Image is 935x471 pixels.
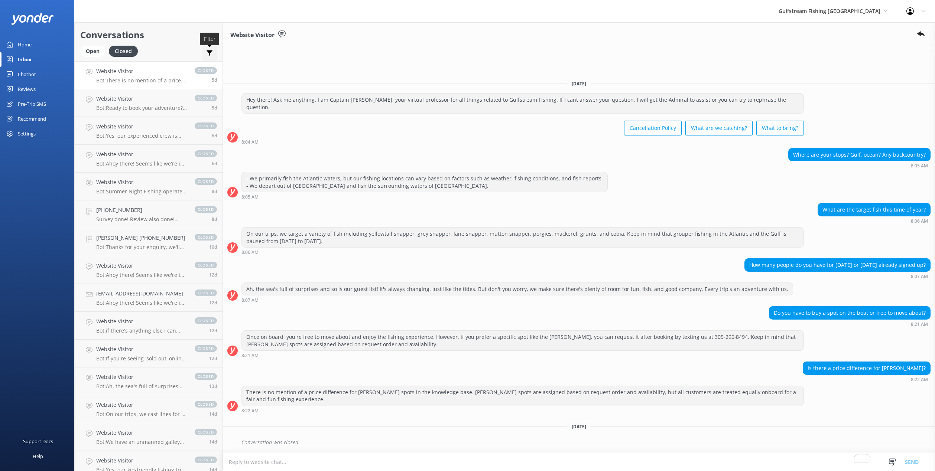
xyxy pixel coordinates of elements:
span: closed [195,206,217,213]
h4: Website Visitor [96,150,187,158]
span: closed [195,234,217,241]
div: Open [80,46,105,57]
a: Website VisitorBot:if there's anything else I can help with, please let me know!closed12d [75,312,223,340]
h4: Website Visitor [96,401,187,409]
h4: [PHONE_NUMBER] [96,206,187,214]
img: yonder-white-logo.png [11,13,54,25]
span: closed [195,457,217,463]
p: Bot: Ready to book your adventure? You can book your trip online at [URL][DOMAIN_NAME]. If you ne... [96,105,187,111]
strong: 8:07 AM [911,274,928,279]
span: Gulfstream Fishing [GEOGRAPHIC_DATA] [779,7,880,14]
strong: 8:05 AM [911,164,928,168]
p: Bot: Yes, our experienced crew is here to help. They'll bait your hooks, show you techniques, and... [96,133,187,139]
div: Recommend [18,111,46,126]
div: Conversation was closed. [241,436,931,449]
a: Website VisitorBot:Summer Night Fishing operates on Wednesdays, Fridays, and Saturdays, not Sunda... [75,173,223,200]
span: closed [195,429,217,435]
a: Website VisitorBot:Ahoy there! Seems like we're in the Bermuda Triangle of confusion! Can you giv... [75,145,223,173]
a: Website VisitorBot:If you're seeing 'sold out' online, it could mean we're fully booked for that ... [75,340,223,367]
div: Aug 20 2025 09:07am (UTC -05:00) America/Cancun [241,297,793,302]
h2: Conversations [80,28,217,42]
p: Survey done! Review also done! Could you send me the pictures that were taken of my boys on the t... [96,216,187,223]
div: Aug 20 2025 09:04am (UTC -05:00) America/Cancun [241,139,804,144]
span: Aug 20 2025 09:22am (UTC -05:00) America/Cancun [212,77,217,83]
div: Pre-Trip SMS [18,97,46,111]
span: closed [195,178,217,185]
div: On our trips, we target a variety of fish including yellowtail snapper, grey snapper, lane snappe... [242,228,803,247]
h4: Website Visitor [96,345,187,353]
h3: Website Visitor [230,30,275,40]
span: Aug 12 2025 07:34pm (UTC -05:00) America/Cancun [209,355,217,362]
div: Aug 20 2025 09:21am (UTC -05:00) America/Cancun [769,321,931,327]
div: Inbox [18,52,32,67]
div: Aug 20 2025 09:06am (UTC -05:00) America/Cancun [241,249,804,255]
div: 2025-08-25T07:12:57.616 [227,436,931,449]
a: [PERSON_NAME] [PHONE_NUMBER]Bot:Thanks for your enquiry, we'll get back to you as soon as we can ... [75,228,223,256]
div: Aug 20 2025 09:22am (UTC -05:00) America/Cancun [803,377,931,382]
h4: Website Visitor [96,95,187,103]
a: Website VisitorBot:Ah, the sea's full of surprises and so is our guest list! It's always changing... [75,367,223,395]
button: What are we catching? [685,121,753,135]
div: Support Docs [23,434,53,449]
span: closed [195,67,217,74]
div: How many people do you have for [DATE] or [DATE] already signed up? [745,259,930,271]
p: Bot: Ahoy there! Seems like we're in the Bermuda Triangle of confusion! Can you give us a simpler... [96,272,187,278]
div: Aug 20 2025 09:21am (UTC -05:00) America/Cancun [241,353,804,358]
span: Aug 12 2025 09:14pm (UTC -05:00) America/Cancun [209,327,217,334]
h4: Website Visitor [96,122,187,131]
span: Aug 20 2025 04:48am (UTC -05:00) America/Cancun [212,105,217,111]
p: Bot: Thanks for your enquiry, we'll get back to you as soon as we can during opening hours. [96,244,187,251]
strong: 8:06 AM [911,219,928,223]
span: Aug 11 2025 03:51pm (UTC -05:00) America/Cancun [209,439,217,445]
a: Website VisitorBot:Ahoy there! Seems like we're in the Bermuda Triangle of confusion! Can you giv... [75,256,223,284]
div: Aug 20 2025 09:06am (UTC -05:00) America/Cancun [818,218,931,223]
span: closed [195,150,217,157]
h4: Website Visitor [96,457,187,465]
span: closed [195,317,217,324]
div: Hey there! Ask me anything. I am Captain [PERSON_NAME], your virtual professor for all things rel... [242,94,803,113]
span: closed [195,401,217,408]
span: Aug 18 2025 09:13pm (UTC -05:00) America/Cancun [212,133,217,139]
h4: Website Visitor [96,317,187,326]
a: Closed [109,47,142,55]
a: Website VisitorBot:Ready to book your adventure? You can book your trip online at [URL][DOMAIN_NA... [75,89,223,117]
span: [DATE] [567,423,591,430]
button: Cancellation Policy [624,121,682,135]
a: Website VisitorBot:On our trips, we cast lines for a variety of sea dwellers, including yellowtai... [75,395,223,423]
p: Bot: If you're seeing 'sold out' online, it could mean we're fully booked for that day or have a ... [96,355,187,362]
div: Aug 20 2025 09:05am (UTC -05:00) America/Cancun [241,194,608,199]
div: Reviews [18,82,36,97]
div: Home [18,37,32,52]
span: Aug 12 2025 12:10pm (UTC -05:00) America/Cancun [209,383,217,389]
h4: [PERSON_NAME] [PHONE_NUMBER] [96,234,187,242]
p: Bot: if there's anything else I can help with, please let me know! [96,327,187,334]
a: [PHONE_NUMBER]Survey done! Review also done! Could you send me the pictures that were taken of my... [75,200,223,228]
h4: Website Visitor [96,178,187,186]
div: Once on board, you're free to move about and enjoy the fishing experience. However, if you prefer... [242,331,803,350]
span: Aug 17 2025 04:09pm (UTC -05:00) America/Cancun [212,188,217,194]
div: Chatbot [18,67,36,82]
a: Website VisitorBot:There is no mention of a price difference for [PERSON_NAME] spots in the knowl... [75,61,223,89]
h4: Website Visitor [96,373,187,381]
span: Aug 11 2025 04:41pm (UTC -05:00) America/Cancun [209,411,217,417]
a: Website VisitorBot:We have an unmanned galley onboard with water, soda, and Gatorade available. I... [75,423,223,451]
strong: 8:07 AM [241,298,259,302]
span: closed [195,373,217,380]
button: What to bring? [756,121,804,135]
span: [DATE] [567,81,591,87]
strong: 8:22 AM [241,409,259,413]
span: Aug 12 2025 11:37pm (UTC -05:00) America/Cancun [209,300,217,306]
p: Bot: Ahoy there! Seems like we're in the Bermuda Triangle of confusion! Can you give us a simpler... [96,300,187,306]
span: closed [195,290,217,296]
strong: 8:04 AM [241,140,259,144]
p: Bot: On our trips, we cast lines for a variety of sea dwellers, including yellowtail snapper, gre... [96,411,187,418]
div: Aug 20 2025 09:07am (UTC -05:00) America/Cancun [744,274,931,279]
p: Bot: Summer Night Fishing operates on Wednesdays, Fridays, and Saturdays, not Sundays. To check a... [96,188,187,195]
div: There is no mention of a price difference for [PERSON_NAME] spots in the knowledge base. [PERSON_... [242,386,803,406]
a: Website VisitorBot:Yes, our experienced crew is here to help. They'll bait your hooks, show you t... [75,117,223,145]
span: Aug 13 2025 02:21pm (UTC -05:00) America/Cancun [209,272,217,278]
div: Closed [109,46,138,57]
div: - We primarily fish the Atlantic waters, but our fishing locations can vary based on factors such... [242,172,607,192]
span: Aug 18 2025 06:06pm (UTC -05:00) America/Cancun [212,160,217,167]
div: Do you have to buy a spot on the boat or free to move about? [769,307,930,319]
